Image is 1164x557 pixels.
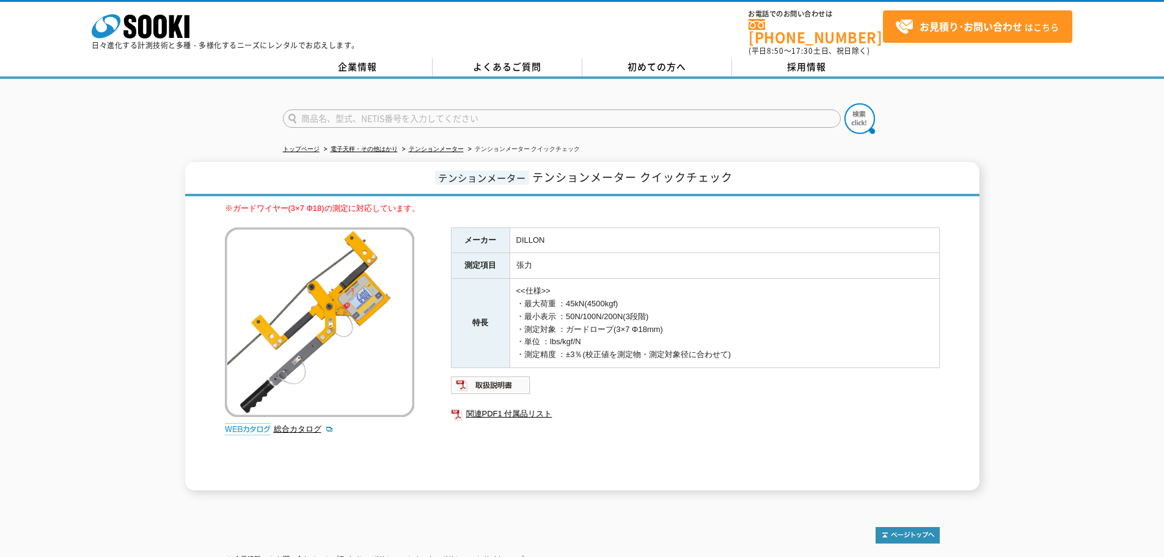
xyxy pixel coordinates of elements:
[510,279,939,368] td: <<仕様>> ・最大荷重 ：45kN(4500kgf) ・最小表示 ：50N/100N/200N(3段階) ・測定対象 ：ガードロープ(3×7 Φ18mm) ・単位 ：lbs/kgf/N ・測定...
[451,383,531,393] a: 取扱説明書
[844,103,875,134] img: btn_search.png
[225,423,271,435] img: webカタログ
[274,424,334,433] a: 総合カタログ
[331,146,398,152] a: 電子天秤・その他はかり
[451,253,510,279] th: 測定項目
[749,19,883,44] a: [PHONE_NUMBER]
[283,109,841,128] input: 商品名、型式、NETIS番号を入力してください
[451,279,510,368] th: 特長
[451,375,531,395] img: 取扱説明書
[749,45,869,56] span: (平日 ～ 土日、祝日除く)
[225,227,414,417] img: テンションメーター クイックチェック
[876,527,940,544] img: トップページへ
[895,18,1059,36] span: はこちら
[791,45,813,56] span: 17:30
[532,169,733,185] span: テンションメーター クイックチェック
[732,58,882,76] a: 採用情報
[920,19,1022,34] strong: お見積り･お問い合わせ
[510,253,939,279] td: 張力
[749,10,883,18] span: お電話でのお問い合わせは
[409,146,464,152] a: テンションメーター
[510,227,939,253] td: DILLON
[283,58,433,76] a: 企業情報
[435,171,529,185] span: テンションメーター
[582,58,732,76] a: 初めての方へ
[225,204,420,213] span: ※ガードワイヤー(3×7 Φ18)の測定に対応しています。
[451,406,940,422] a: 関連PDF1 付属品リスト
[767,45,784,56] span: 8:50
[433,58,582,76] a: よくあるご質問
[466,143,580,156] li: テンションメーター クイックチェック
[628,60,686,73] span: 初めての方へ
[92,42,359,49] p: 日々進化する計測技術と多種・多様化するニーズにレンタルでお応えします。
[451,227,510,253] th: メーカー
[283,146,320,152] a: トップページ
[883,10,1072,43] a: お見積り･お問い合わせはこちら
